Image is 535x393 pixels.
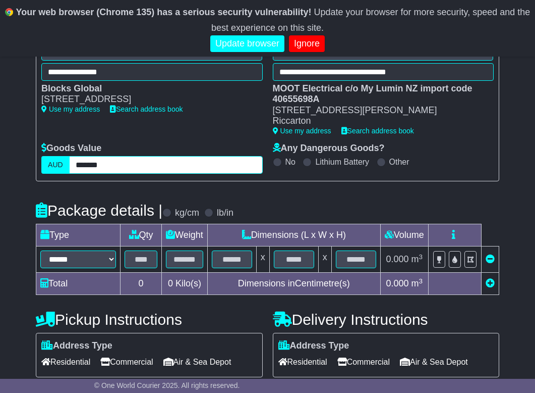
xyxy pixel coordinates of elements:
span: 0 [168,278,173,288]
span: 0.000 [386,278,409,288]
a: Remove this item [486,254,495,264]
td: Kilo(s) [162,273,208,295]
sup: 3 [419,277,423,285]
h4: Delivery Instructions [273,311,499,328]
sup: 3 [419,253,423,261]
label: Lithium Battery [315,157,369,167]
td: 0 [121,273,162,295]
a: Add new item [486,278,495,288]
span: m [411,278,423,288]
a: Search address book [341,127,414,135]
label: kg/cm [175,208,199,219]
span: m [411,254,423,264]
label: No [285,157,295,167]
div: MOOT Electrical c/o My Lumin NZ import code 40655698A [273,83,484,105]
label: Address Type [278,340,349,352]
td: Dimensions (L x W x H) [207,224,380,247]
span: Air & Sea Depot [163,354,231,370]
div: Riccarton [273,116,484,127]
span: Commercial [100,354,153,370]
label: AUD [41,156,70,174]
td: x [318,247,331,273]
h4: Package details | [36,202,162,219]
label: Goods Value [41,143,101,154]
label: Address Type [41,340,112,352]
div: Blocks Global [41,83,252,94]
label: Any Dangerous Goods? [273,143,385,154]
b: Your web browser (Chrome 135) has a serious security vulnerability! [16,7,312,17]
h4: Pickup Instructions [36,311,262,328]
a: Use my address [41,105,100,113]
span: Air & Sea Depot [400,354,468,370]
td: Type [36,224,121,247]
span: Residential [278,354,327,370]
label: Other [389,157,409,167]
a: Update browser [210,35,284,52]
span: Residential [41,354,90,370]
td: Total [36,273,121,295]
a: Ignore [289,35,325,52]
span: © One World Courier 2025. All rights reserved. [94,381,240,389]
div: [STREET_ADDRESS] [41,94,252,105]
td: Qty [121,224,162,247]
span: Update your browser for more security, speed and the best experience on this site. [211,7,530,33]
td: Dimensions in Centimetre(s) [207,273,380,295]
td: Weight [162,224,208,247]
td: Volume [380,224,428,247]
a: Use my address [273,127,331,135]
td: x [256,247,269,273]
span: 0.000 [386,254,409,264]
label: lb/in [217,208,233,219]
span: Commercial [337,354,390,370]
a: Search address book [110,105,183,113]
div: [STREET_ADDRESS][PERSON_NAME] [273,105,484,116]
